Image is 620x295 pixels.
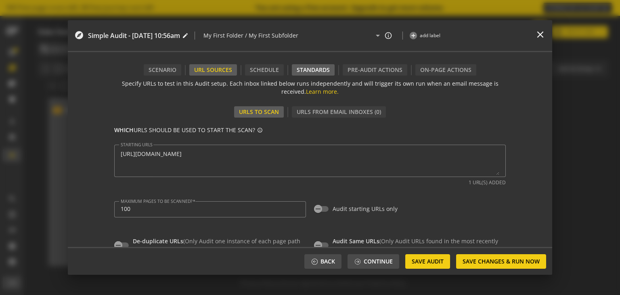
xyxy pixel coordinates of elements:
span: Audit Same URLs [333,237,379,245]
label: Audit starting URLs only [329,205,398,213]
div: Pre-audit Actions [343,64,407,76]
op-folder-and-sub-folder-field: My First Folder / My First Subfolder [197,24,392,47]
span: | [400,29,405,42]
div: Standards [292,64,335,76]
div: On-Page Actions [415,64,476,76]
mat-label: STARTING URLS [121,141,153,147]
label: (Only Audit one instance of each page path if query strings are used.) [129,237,304,253]
strong: WHICH [114,126,134,134]
div: Scenario [144,64,181,76]
mat-icon: arrow_drop_down [373,31,382,40]
a: Learn more. [306,88,339,95]
span: Continue [364,254,393,269]
audit-editor-header-name-control: Simple Audit - 17 September 2025 | 10:56am [88,24,189,47]
button: Back [304,254,341,269]
button: Save Changes & Run Now [456,254,546,269]
span: Back [320,254,335,269]
div: URLs to Scan [234,106,284,118]
span: Save Changes & Run Now [463,254,540,269]
div: 1 URL(S) ADDED [469,179,506,186]
mat-icon: info_outline [384,32,392,40]
button: add label [409,32,440,40]
p: URLS SHOULD BE USED TO START THE SCAN? [114,126,506,141]
button: Continue [348,254,399,269]
mat-icon: edit [182,32,189,39]
span: Simple Audit - [DATE] 10:56am [88,31,180,40]
label: (Only Audit URLs found in the most recently completed run prior to being enabled.) [329,237,504,253]
span: add label [420,32,440,39]
p: Specify URLs to test in this Audit setup. Each inbox linked below runs independently and will tri... [114,80,506,96]
div: URL Sources [189,64,237,76]
div: Schedule [245,64,284,76]
mat-label: MAXIMUM PAGES TO BE SCANNED? [121,198,193,204]
mat-icon: add_circle [409,31,418,40]
span: De-duplicate URLs [133,237,183,245]
a: Learn more. [203,245,235,253]
button: Save Audit [405,254,450,269]
div: URLs From Email Inboxes (0) [292,106,386,118]
mat-icon: close [535,29,546,40]
mat-icon: info_outline [257,127,267,133]
span: | [193,29,197,42]
mat-icon: explore [74,30,84,40]
input: Select or create new folder/sub-folder [203,31,373,40]
span: Save Audit [412,254,444,269]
